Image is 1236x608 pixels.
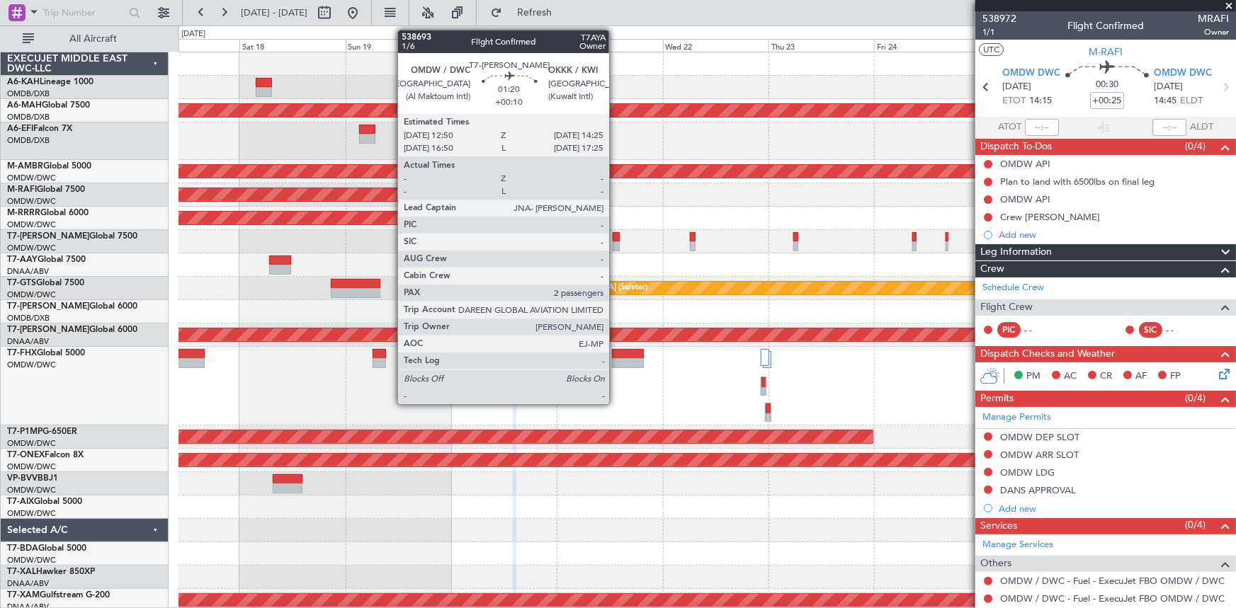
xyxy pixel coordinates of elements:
div: SIC [1139,322,1162,338]
a: OMDW/DWC [7,508,56,519]
span: Crew [980,261,1004,277]
div: [DATE] [181,28,205,40]
a: DNAA/ABV [7,336,49,347]
a: OMDW / DWC - Fuel - ExecuJet FBO OMDW / DWC [1000,592,1225,604]
a: T7-AAYGlobal 7500 [7,256,86,264]
span: [DATE] [1154,80,1183,94]
a: OMDW/DWC [7,438,56,449]
a: OMDW/DWC [7,461,56,472]
a: A6-MAHGlobal 7500 [7,101,90,110]
span: ATOT [998,120,1021,134]
a: M-RAFIGlobal 7500 [7,185,85,194]
div: DANS APPROVAL [1000,484,1076,496]
span: Leg Information [980,244,1052,260]
span: M-RAFI [1089,45,1123,59]
span: AF [1135,369,1147,384]
span: 1/1 [982,26,1016,38]
a: T7-XAMGulfstream G-200 [7,591,110,600]
a: T7-[PERSON_NAME]Global 7500 [7,232,137,241]
span: Refresh [505,8,565,18]
span: 14:45 [1154,94,1177,108]
a: M-AMBRGlobal 5000 [7,162,91,171]
div: Wed 22 [663,39,769,52]
span: Owner [1198,26,1229,38]
span: 538972 [982,11,1016,26]
div: OMDW API [1000,158,1050,170]
span: PM [1026,369,1041,384]
span: Flight Crew [980,299,1033,316]
div: Add new [999,229,1229,241]
a: OMDW/DWC [7,289,56,300]
span: T7-XAM [7,591,40,600]
a: T7-GTSGlobal 7500 [7,279,84,287]
div: Add new [999,503,1229,515]
a: T7-[PERSON_NAME]Global 6000 [7,326,137,334]
button: All Aircraft [16,28,154,50]
a: OMDW/DWC [7,243,56,253]
span: T7-[PERSON_NAME] [7,302,89,311]
div: Tue 21 [557,39,662,52]
input: Trip Number [43,2,125,23]
span: T7-FHX [7,349,37,357]
span: 00:30 [1096,78,1118,92]
a: T7-P1MPG-650ER [7,428,77,436]
span: (0/4) [1185,139,1206,154]
a: OMDW/DWC [7,360,56,370]
a: A6-KAHLineage 1000 [7,78,93,86]
span: 14:15 [1029,94,1052,108]
a: OMDW/DWC [7,555,56,566]
span: M-RRRR [7,209,40,217]
span: ETOT [1002,94,1026,108]
span: T7-BDA [7,544,38,553]
span: (0/4) [1185,517,1206,532]
span: Services [980,518,1017,534]
a: OMDW/DWC [7,219,56,230]
span: All Aircraft [37,34,149,44]
span: FP [1170,369,1181,384]
a: T7-FHXGlobal 5000 [7,349,85,357]
a: OMDW/DWC [7,173,56,183]
div: Plan to land with 6500lbs on final leg [1000,176,1155,188]
span: T7-[PERSON_NAME] [7,232,89,241]
span: [DATE] [1002,80,1031,94]
span: A6-MAH [7,101,42,110]
div: Mon 20 [451,39,557,52]
span: M-RAFI [7,185,37,194]
span: T7-XAL [7,568,36,576]
a: OMDB/DXB [7,112,50,122]
div: - - [1166,323,1198,336]
input: --:-- [1025,119,1059,136]
span: (0/4) [1185,391,1206,406]
a: OMDB/DXB [7,135,50,146]
div: Fri 17 [134,39,239,52]
button: Refresh [484,1,569,24]
a: T7-ONEXFalcon 8X [7,451,84,459]
div: OMDW DEP SLOT [1000,431,1079,443]
div: Sat 18 [239,39,345,52]
a: T7-AIXGlobal 5000 [7,498,82,506]
div: OMDW ARR SLOT [1000,449,1079,461]
span: T7-P1MP [7,428,42,436]
button: UTC [979,43,1004,56]
a: OMDB/DXB [7,88,50,99]
span: VP-BVV [7,474,38,483]
span: MRAFI [1198,11,1229,26]
span: Others [980,556,1011,572]
span: Permits [980,391,1014,407]
div: Sun 19 [346,39,451,52]
a: Schedule Crew [982,281,1044,295]
span: A6-KAH [7,78,40,86]
span: OMDW DWC [1002,67,1060,81]
span: A6-EFI [7,125,33,133]
a: T7-XALHawker 850XP [7,568,95,576]
span: ELDT [1180,94,1203,108]
span: Dispatch To-Dos [980,139,1052,155]
div: OMDW API [1000,193,1050,205]
span: Dispatch Checks and Weather [980,346,1115,362]
span: [DATE] - [DATE] [241,6,307,19]
span: T7-AIX [7,498,34,506]
span: ALDT [1190,120,1213,134]
span: T7-[PERSON_NAME] [7,326,89,334]
a: OMDW/DWC [7,485,56,495]
span: T7-ONEX [7,451,45,459]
